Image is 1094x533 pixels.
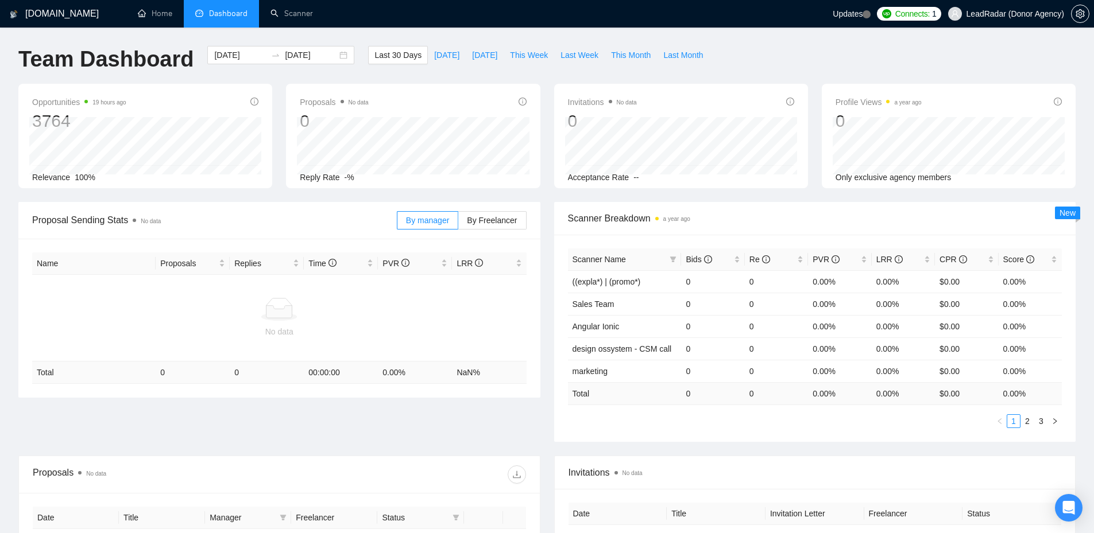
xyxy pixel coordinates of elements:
[1048,414,1062,428] li: Next Page
[864,503,963,525] th: Freelancer
[681,270,744,293] td: 0
[935,382,998,404] td: $ 0.00
[617,99,637,106] span: No data
[704,255,712,263] span: info-circle
[993,414,1007,428] button: left
[832,255,840,263] span: info-circle
[872,337,935,360] td: 0.00%
[475,259,483,267] span: info-circle
[271,50,280,60] span: swap-right
[681,337,744,360] td: 0
[935,360,998,382] td: $0.00
[569,503,667,525] th: Date
[472,49,497,61] span: [DATE]
[1034,414,1048,428] li: 3
[374,49,422,61] span: Last 30 Days
[428,46,466,64] button: [DATE]
[1026,255,1034,263] span: info-circle
[1007,415,1020,427] a: 1
[291,507,377,529] th: Freelancer
[205,507,291,529] th: Manager
[308,259,336,268] span: Time
[993,414,1007,428] li: Previous Page
[951,10,959,18] span: user
[872,270,935,293] td: 0.00%
[808,315,871,337] td: 0.00%
[368,46,428,64] button: Last 30 Days
[573,322,620,331] a: Angular Ionic
[32,173,70,182] span: Relevance
[623,470,643,476] span: No data
[836,95,922,109] span: Profile Views
[872,293,935,315] td: 0.00%
[32,213,397,227] span: Proposal Sending Stats
[345,173,354,182] span: -%
[32,95,126,109] span: Opportunities
[940,255,967,264] span: CPR
[749,255,770,264] span: Re
[1072,9,1089,18] span: setting
[1060,208,1076,217] span: New
[573,277,641,286] span: ((expla*) | (promo*)
[33,465,279,484] div: Proposals
[18,46,194,73] h1: Team Dashboard
[745,382,808,404] td: 0
[453,514,459,521] span: filter
[657,46,709,64] button: Last Month
[1048,414,1062,428] button: right
[37,325,522,338] div: No data
[808,270,871,293] td: 0.00%
[633,173,639,182] span: --
[996,418,1003,425] span: left
[10,5,18,24] img: logo
[1071,5,1089,23] button: setting
[119,507,205,529] th: Title
[568,95,637,109] span: Invitations
[876,255,903,264] span: LRR
[872,315,935,337] td: 0.00%
[573,367,608,376] a: marketing
[230,361,304,384] td: 0
[1021,415,1034,427] a: 2
[160,257,217,270] span: Proposals
[508,470,525,479] span: download
[382,259,409,268] span: PVR
[32,252,156,275] th: Name
[935,293,998,315] td: $0.00
[452,361,526,384] td: NaN %
[872,360,935,382] td: 0.00%
[457,259,483,268] span: LRR
[519,98,527,106] span: info-circle
[745,293,808,315] td: 0
[935,315,998,337] td: $0.00
[681,360,744,382] td: 0
[808,293,871,315] td: 0.00%
[285,49,337,61] input: End date
[999,382,1062,404] td: 0.00 %
[999,337,1062,360] td: 0.00%
[271,50,280,60] span: to
[670,256,676,263] span: filter
[681,382,744,404] td: 0
[378,361,452,384] td: 0.00 %
[999,270,1062,293] td: 0.00%
[32,361,156,384] td: Total
[32,110,126,132] div: 3764
[766,503,864,525] th: Invitation Letter
[999,293,1062,315] td: 0.00%
[605,46,657,64] button: This Month
[1071,9,1089,18] a: setting
[681,315,744,337] td: 0
[745,315,808,337] td: 0
[745,360,808,382] td: 0
[300,110,368,132] div: 0
[230,252,304,275] th: Replies
[92,99,126,106] time: 19 hours ago
[959,255,967,263] span: info-circle
[568,110,637,132] div: 0
[895,7,930,20] span: Connects:
[808,337,871,360] td: 0.00%
[568,211,1062,225] span: Scanner Breakdown
[573,299,614,309] span: Sales Team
